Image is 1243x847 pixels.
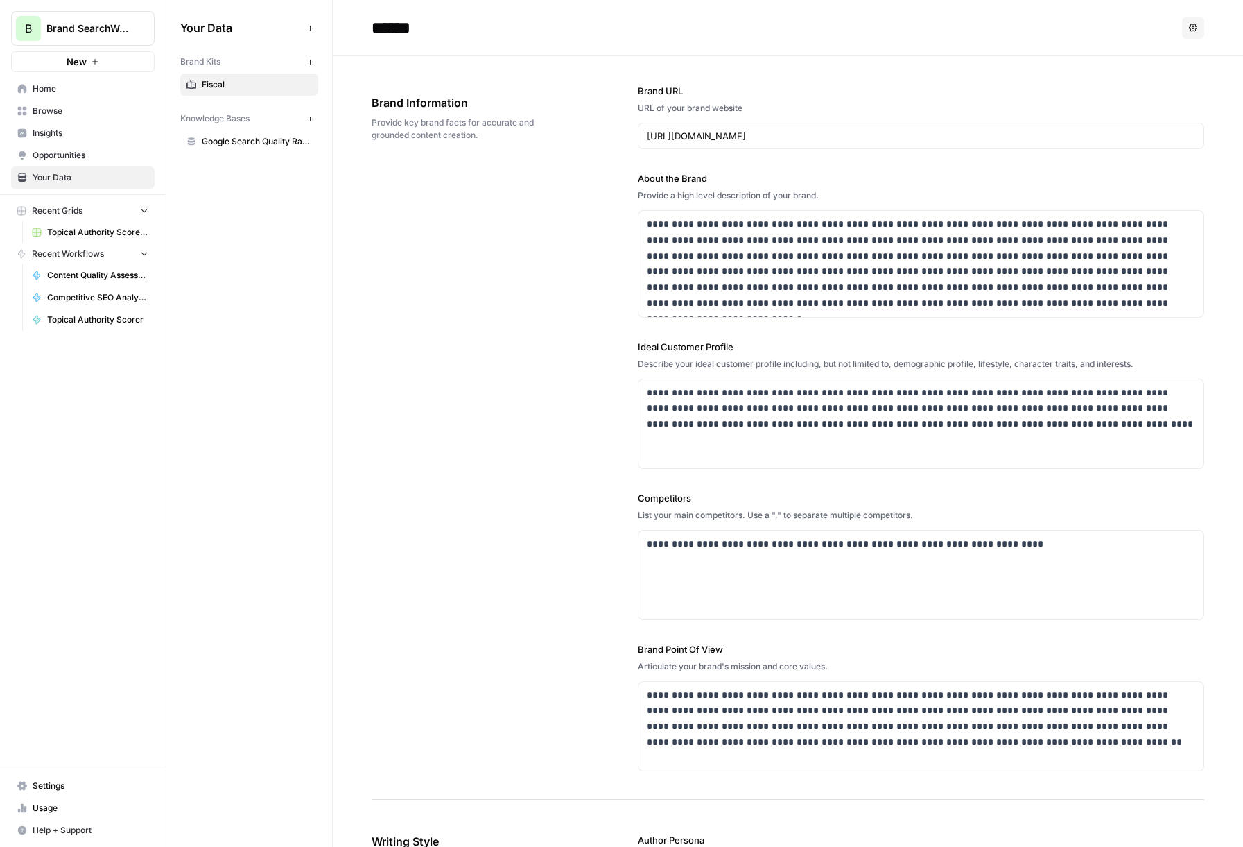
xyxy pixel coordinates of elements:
[32,205,82,217] span: Recent Grids
[33,780,148,792] span: Settings
[638,340,1204,354] label: Ideal Customer Profile
[11,797,155,819] a: Usage
[11,122,155,144] a: Insights
[67,55,87,69] span: New
[11,11,155,46] button: Workspace: Brand SearchWorks
[11,144,155,166] a: Opportunities
[180,130,318,153] a: Google Search Quality Rater Guidelines
[11,100,155,122] a: Browse
[33,802,148,814] span: Usage
[638,102,1204,114] div: URL of your brand website
[11,51,155,72] button: New
[11,200,155,221] button: Recent Grids
[638,358,1204,370] div: Describe your ideal customer profile including, but not limited to, demographic profile, lifestyl...
[202,78,312,91] span: Fiscal
[638,660,1204,673] div: Articulate your brand's mission and core values.
[33,149,148,162] span: Opportunities
[47,291,148,304] span: Competitive SEO Analysis - Content Gaps
[33,105,148,117] span: Browse
[33,127,148,139] span: Insights
[372,94,560,111] span: Brand Information
[26,286,155,309] a: Competitive SEO Analysis - Content Gaps
[638,171,1204,185] label: About the Brand
[11,166,155,189] a: Your Data
[202,135,312,148] span: Google Search Quality Rater Guidelines
[638,84,1204,98] label: Brand URL
[47,314,148,326] span: Topical Authority Scorer
[33,83,148,95] span: Home
[180,55,220,68] span: Brand Kits
[11,775,155,797] a: Settings
[47,269,148,282] span: Content Quality Assessment
[180,19,302,36] span: Your Data
[32,248,104,260] span: Recent Workflows
[372,117,560,142] span: Provide key brand facts for accurate and grounded content creation.
[180,112,250,125] span: Knowledge Bases
[638,833,1204,847] label: Author Persona
[26,264,155,286] a: Content Quality Assessment
[180,74,318,96] a: Fiscal
[26,221,155,243] a: Topical Authority Score & Action Plan
[647,129,1195,143] input: www.sundaysoccer.com
[25,20,32,37] span: B
[46,22,130,35] span: Brand SearchWorks
[11,78,155,100] a: Home
[638,509,1204,522] div: List your main competitors. Use a "," to separate multiple competitors.
[638,189,1204,202] div: Provide a high level description of your brand.
[638,491,1204,505] label: Competitors
[11,243,155,264] button: Recent Workflows
[33,171,148,184] span: Your Data
[47,226,148,239] span: Topical Authority Score & Action Plan
[33,824,148,837] span: Help + Support
[11,819,155,841] button: Help + Support
[26,309,155,331] a: Topical Authority Scorer
[638,642,1204,656] label: Brand Point Of View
